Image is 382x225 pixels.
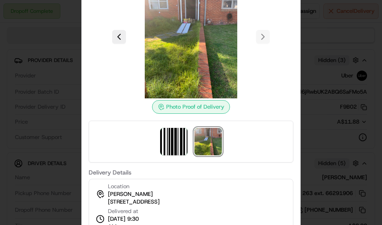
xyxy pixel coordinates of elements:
span: [PERSON_NAME] [108,190,153,198]
label: Delivery Details [89,169,293,175]
span: Location [108,183,129,190]
span: [STREET_ADDRESS] [108,198,160,206]
div: Photo Proof of Delivery [152,100,230,114]
img: photo_proof_of_delivery image [194,128,222,155]
img: barcode_scan_on_pickup image [160,128,188,155]
span: Delivered at [108,207,147,215]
